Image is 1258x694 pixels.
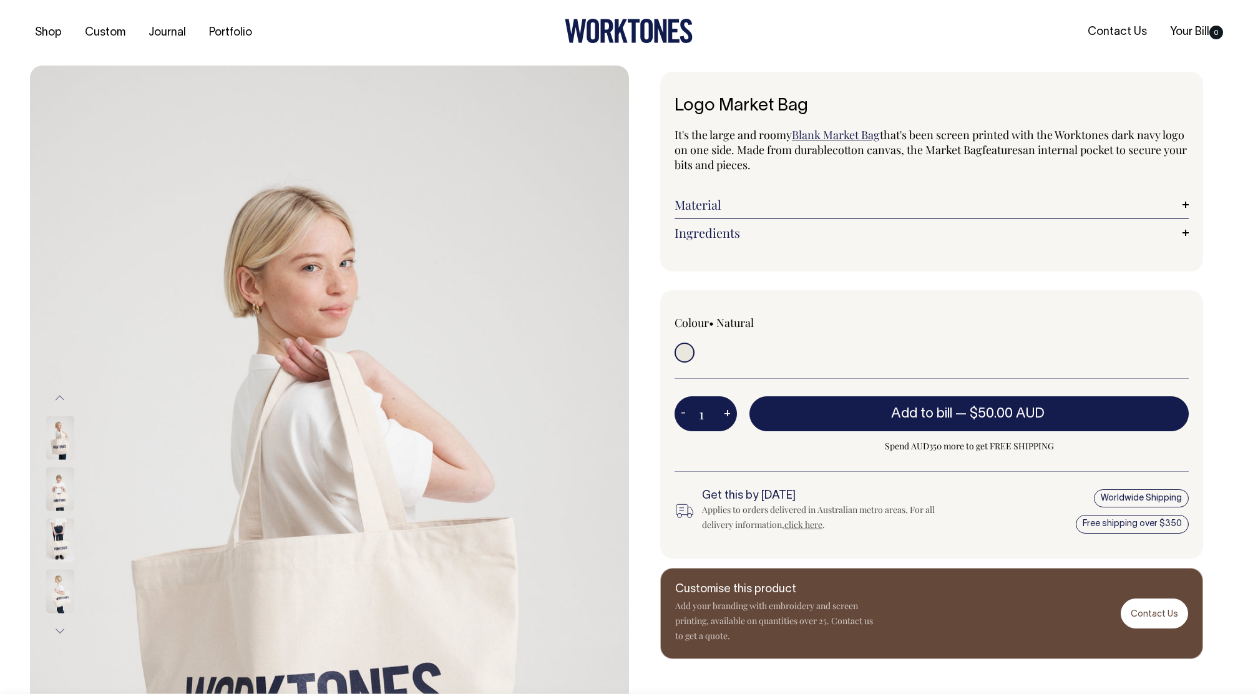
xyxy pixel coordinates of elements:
[955,408,1048,420] span: —
[204,22,257,43] a: Portfolio
[832,142,982,157] span: cotton canvas, the Market Bag
[982,142,1023,157] span: features
[675,197,1189,212] a: Material
[675,401,692,426] button: -
[675,127,1189,172] p: It's the large and roomy that's been screen printed with the Worktones dark navy logo on one side...
[1121,599,1188,628] a: Contact Us
[709,315,714,330] span: •
[46,518,74,562] img: Logo Market Bag
[792,127,880,142] a: Blank Market Bag
[784,519,822,530] a: click here
[46,569,74,613] img: Logo Market Bag
[675,315,880,330] div: Colour
[718,401,737,426] button: +
[46,416,74,459] img: Logo Market Bag
[675,97,1189,116] h1: Logo Market Bag
[46,467,74,511] img: Logo Market Bag
[702,490,955,502] h6: Get this by [DATE]
[1083,22,1152,42] a: Contact Us
[675,584,875,596] h6: Customise this product
[1165,22,1228,42] a: Your Bill0
[749,396,1189,431] button: Add to bill —$50.00 AUD
[51,384,69,413] button: Previous
[144,22,191,43] a: Journal
[716,315,754,330] label: Natural
[891,408,952,420] span: Add to bill
[675,599,875,643] p: Add your branding with embroidery and screen printing, available on quantities over 25. Contact u...
[970,408,1045,420] span: $50.00 AUD
[702,502,955,532] div: Applies to orders delivered in Australian metro areas. For all delivery information, .
[51,617,69,645] button: Next
[749,439,1189,454] span: Spend AUD350 more to get FREE SHIPPING
[1209,26,1223,39] span: 0
[675,142,1187,172] span: an internal pocket to secure your bits and pieces.
[80,22,130,43] a: Custom
[675,225,1189,240] a: Ingredients
[30,22,67,43] a: Shop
